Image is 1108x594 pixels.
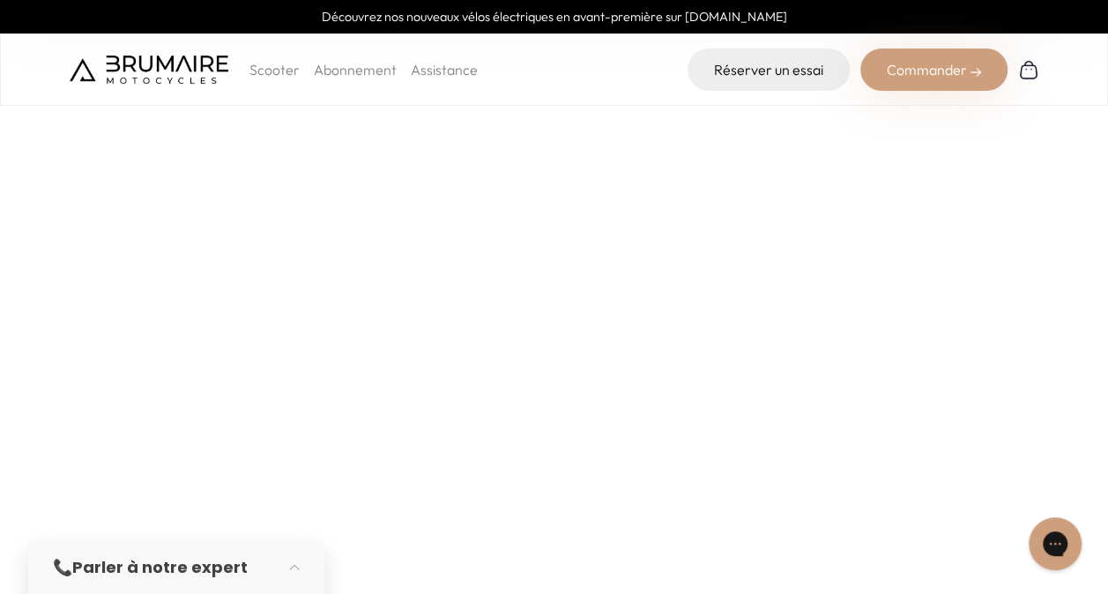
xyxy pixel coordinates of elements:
[411,61,478,78] a: Assistance
[70,56,228,84] img: Brumaire Motocycles
[249,59,300,80] p: Scooter
[314,61,397,78] a: Abonnement
[1018,59,1039,80] img: Panier
[970,67,981,78] img: right-arrow-2.png
[688,48,850,91] a: Réserver un essai
[1020,511,1090,576] iframe: Gorgias live chat messenger
[860,48,1008,91] div: Commander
